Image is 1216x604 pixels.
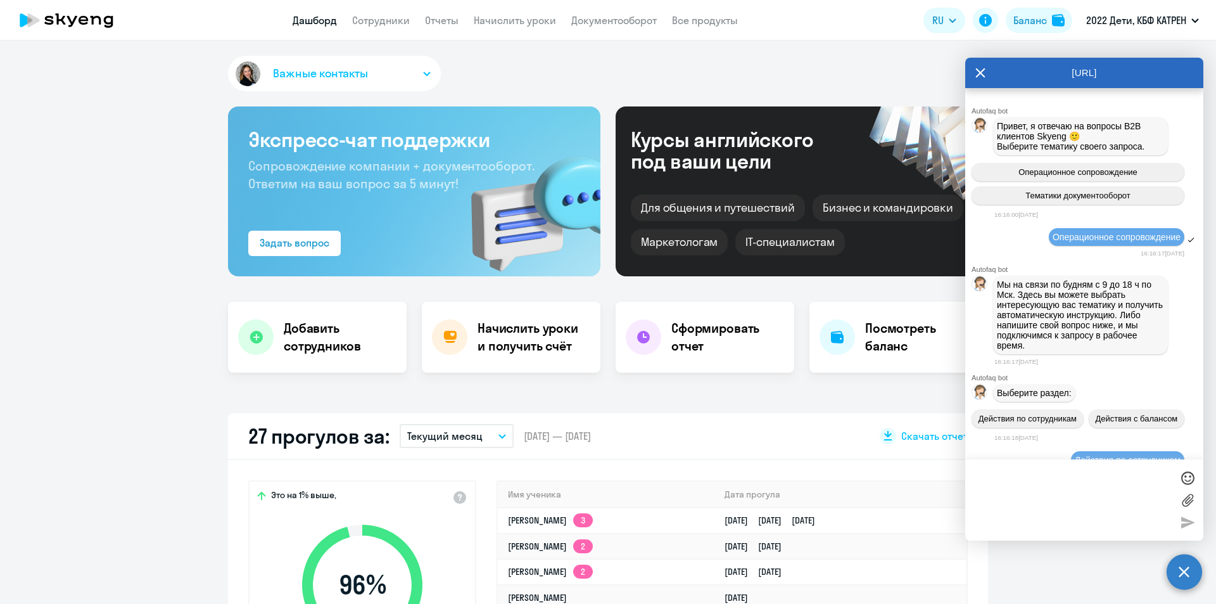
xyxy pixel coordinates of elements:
[725,592,758,603] a: [DATE]
[524,429,591,443] span: [DATE] — [DATE]
[631,195,805,221] div: Для общения и путешествий
[923,8,965,33] button: RU
[478,319,588,355] h4: Начислить уроки и получить счёт
[1052,14,1065,27] img: balance
[474,14,556,27] a: Начислить уроки
[631,129,847,172] div: Курсы английского под ваши цели
[972,266,1203,273] div: Autofaq bot
[972,163,1184,181] button: Операционное сопровождение
[352,14,410,27] a: Сотрудники
[508,541,593,552] a: [PERSON_NAME]2
[271,489,336,504] span: Это на 1% выше,
[400,424,514,448] button: Текущий месяц
[972,186,1184,205] button: Тематики документооборот
[1053,232,1181,242] span: Операционное сопровождение
[671,319,784,355] h4: Сформировать отчет
[1089,409,1184,428] button: Действия с балансом
[228,56,441,91] button: Важные контакты
[1013,13,1047,28] div: Баланс
[573,539,593,553] app-skyeng-badge: 2
[994,434,1038,441] time: 16:16:18[DATE]
[573,513,593,527] app-skyeng-badge: 3
[1095,414,1177,423] span: Действия с балансом
[1025,191,1130,200] span: Тематики документооборот
[714,482,966,508] th: Дата прогула
[725,515,825,526] a: [DATE][DATE][DATE]
[901,429,968,443] span: Скачать отчет
[508,515,593,526] a: [PERSON_NAME]3
[1018,167,1137,177] span: Операционное сопровождение
[273,65,368,82] span: Важные контакты
[672,14,738,27] a: Все продукты
[289,570,435,600] span: 96 %
[498,482,714,508] th: Имя ученика
[248,158,535,191] span: Сопровождение компании + документооборот. Ответим на ваш вопрос за 5 минут!
[997,121,1145,151] span: Привет, я отвечаю на вопросы B2B клиентов Skyeng 🙂 Выберите тематику своего запроса.
[865,319,978,355] h4: Посмотреть баланс
[978,414,1077,423] span: Действия по сотрудникам
[1178,491,1197,510] label: Лимит 10 файлов
[260,235,329,250] div: Задать вопрос
[1080,5,1205,35] button: 2022 Дети, КБФ КАТРЕН
[453,134,600,276] img: bg-img
[425,14,459,27] a: Отчеты
[1075,455,1181,465] span: Действия по сотрудникам
[994,211,1038,218] time: 16:16:00[DATE]
[508,592,567,603] a: [PERSON_NAME]
[735,229,844,255] div: IT-специалистам
[571,14,657,27] a: Документооборот
[813,195,963,221] div: Бизнес и командировки
[1141,250,1184,257] time: 16:16:17[DATE]
[997,388,1072,398] span: Выберите раздел:
[293,14,337,27] a: Дашборд
[248,423,389,449] h2: 27 прогулов за:
[407,428,483,444] p: Текущий месяц
[573,565,593,579] app-skyeng-badge: 2
[932,13,944,28] span: RU
[972,374,1203,382] div: Autofaq bot
[631,229,728,255] div: Маркетологам
[972,385,988,403] img: bot avatar
[725,541,792,552] a: [DATE][DATE]
[972,118,988,136] img: bot avatar
[248,127,580,152] h3: Экспресс-чат поддержки
[233,59,263,89] img: avatar
[972,276,988,295] img: bot avatar
[725,566,792,577] a: [DATE][DATE]
[972,107,1203,115] div: Autofaq bot
[972,409,1084,428] button: Действия по сотрудникам
[997,280,1165,350] span: Мы на связи по будням с 9 до 18 ч по Мск. Здесь вы можете выбрать интересующую вас тематику и пол...
[994,358,1038,365] time: 16:16:17[DATE]
[1006,8,1072,33] button: Балансbalance
[248,231,341,256] button: Задать вопрос
[1086,13,1186,28] p: 2022 Дети, КБФ КАТРЕН
[508,566,593,577] a: [PERSON_NAME]2
[284,319,396,355] h4: Добавить сотрудников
